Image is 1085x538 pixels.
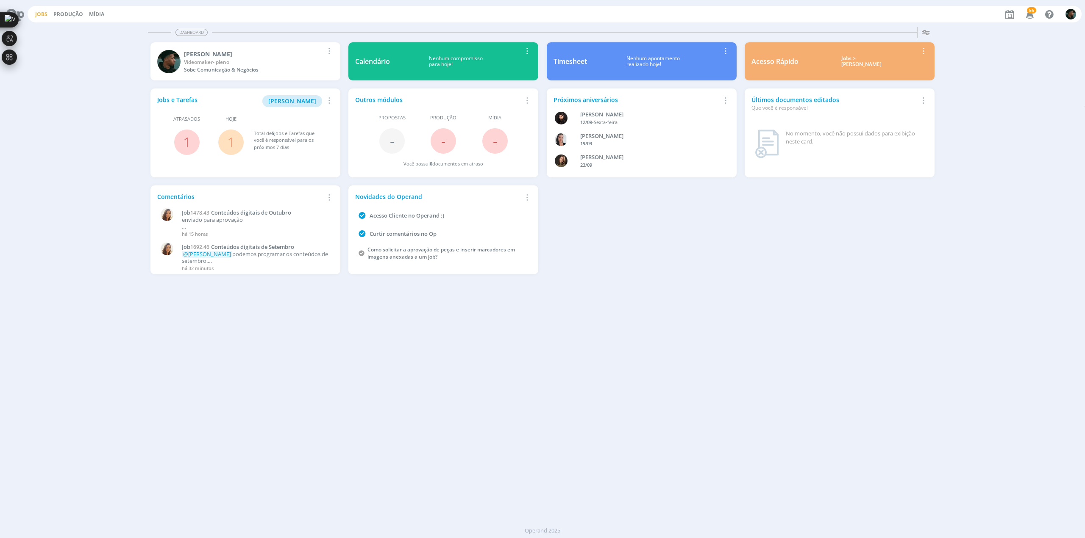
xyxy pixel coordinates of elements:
[367,246,515,260] a: Como solicitar a aprovação de peças e inserir marcadores em imagens anexadas a um job?
[35,11,47,18] a: Jobs
[355,192,521,201] div: Novidades do Operand
[182,244,329,251] a: Job1692.46Conteúdos digitais de Setembro
[190,243,209,251] span: 1692.46
[355,56,390,66] div: Calendário
[751,56,798,66] div: Acesso Rápido
[175,29,208,36] span: Dashboard
[441,132,445,150] span: -
[587,55,720,68] div: Nenhum apontamento realizado hoje!
[751,104,918,112] div: Que você é responsável
[580,132,716,141] div: Caroline Fagundes Pieczarka
[262,95,322,107] button: [PERSON_NAME]
[547,42,737,80] a: TimesheetNenhum apontamentorealizado hoje!
[183,133,191,151] a: 1
[1021,7,1038,22] button: 56
[184,66,323,74] div: Sobe Comunicação & Negócios
[190,209,209,216] span: 1478.43
[430,114,456,121] span: Produção
[272,130,274,136] span: 5
[161,208,173,221] img: V
[211,243,294,251] span: Conteúdos digitais de Setembro
[751,95,918,112] div: Últimos documentos editados
[580,162,592,168] span: 23/09
[161,243,173,255] img: V
[370,230,437,237] a: Curtir comentários no Op
[254,130,325,151] div: Total de Jobs e Tarefas que você é responsável para os próximos 7 dias
[53,11,83,18] a: Produção
[211,209,291,216] span: Conteúdos digitais de Outubro
[555,133,568,146] img: C
[554,56,587,66] div: Timesheet
[805,55,918,68] div: Jobs > [PERSON_NAME]
[227,133,235,151] a: 1
[89,11,104,18] a: Mídia
[580,110,716,119] div: Luana da Silva de Andrade
[1065,7,1077,22] button: K
[580,119,716,126] div: -
[86,11,107,18] button: Mídia
[355,95,521,104] div: Outros módulos
[184,50,323,58] div: Kauan Franco
[182,217,329,223] p: enviado para aprovação
[225,116,236,123] span: Hoje
[430,160,432,167] span: 0
[378,114,406,121] span: Propostas
[268,97,316,105] span: [PERSON_NAME]
[390,55,521,68] div: Nenhum compromisso para hoje!
[554,95,720,104] div: Próximos aniversários
[370,212,444,219] a: Acesso Cliente no Operand :)
[403,160,483,168] div: Você possui documentos em atraso
[580,140,592,146] span: 19/09
[183,250,231,258] span: @[PERSON_NAME]
[182,210,329,216] a: Job1478.43Conteúdos digitais de Outubro
[184,58,323,66] div: Videomaker- pleno
[580,119,592,125] span: 12/09
[786,130,924,146] div: No momento, você não possui dados para exibição neste card.
[493,132,497,150] span: -
[555,155,568,167] img: J
[33,11,50,18] button: Jobs
[755,130,779,158] img: dashboard_not_found.png
[488,114,501,121] span: Mídia
[390,132,394,150] span: -
[51,11,86,18] button: Produção
[594,119,618,125] span: Sexta-feira
[182,251,329,264] p: podemos programar os conteúdos de setembro.
[173,116,200,123] span: Atrasados
[150,42,340,80] a: K[PERSON_NAME]Videomaker- plenoSobe Comunicação & Negócios
[182,231,208,237] span: há 15 horas
[580,153,716,162] div: Julia Agostine Abich
[182,265,214,271] span: há 32 minutos
[157,50,181,73] img: K
[555,112,568,124] img: L
[157,95,323,107] div: Jobs e Tarefas
[1066,9,1076,19] img: K
[1027,7,1036,14] span: 56
[262,97,322,105] a: [PERSON_NAME]
[157,192,323,201] div: Comentários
